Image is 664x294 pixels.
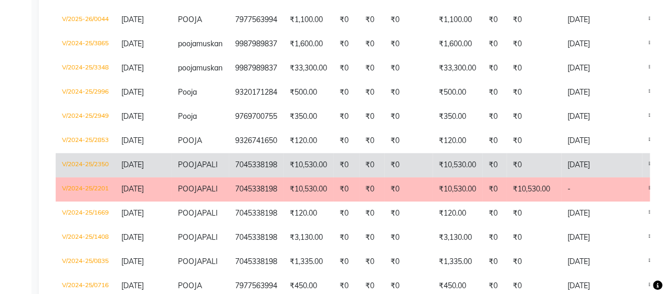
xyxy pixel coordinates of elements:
[333,56,359,80] td: ₹0
[333,201,359,226] td: ₹0
[121,111,144,121] span: [DATE]
[561,8,642,32] td: [DATE]
[384,32,433,56] td: ₹0
[229,56,283,80] td: 9987989837
[482,32,507,56] td: ₹0
[359,177,384,201] td: ₹0
[384,250,433,274] td: ₹0
[229,250,283,274] td: 7045338198
[178,136,202,145] span: POOJA
[196,63,223,73] span: muskan
[507,8,561,32] td: ₹0
[433,8,482,32] td: ₹1,100.00
[482,129,507,153] td: ₹0
[482,177,507,201] td: ₹0
[561,56,642,80] td: [DATE]
[384,201,433,226] td: ₹0
[283,129,333,153] td: ₹120.00
[56,177,115,201] td: V/2024-25/2201
[229,8,283,32] td: 7977563994
[433,56,482,80] td: ₹33,300.00
[178,281,202,290] span: POOJA
[229,153,283,177] td: 7045338198
[433,129,482,153] td: ₹120.00
[433,177,482,201] td: ₹10,530.00
[561,129,642,153] td: [DATE]
[384,105,433,129] td: ₹0
[56,153,115,177] td: V/2024-25/2350
[56,226,115,250] td: V/2024-25/1408
[178,15,202,24] span: POOJA
[333,153,359,177] td: ₹0
[561,177,642,201] td: -
[56,105,115,129] td: V/2024-25/2949
[56,56,115,80] td: V/2024-25/3348
[359,250,384,274] td: ₹0
[359,153,384,177] td: ₹0
[283,250,333,274] td: ₹1,335.00
[283,105,333,129] td: ₹350.00
[229,80,283,105] td: 9320171284
[56,129,115,153] td: V/2024-25/2853
[333,80,359,105] td: ₹0
[178,39,196,48] span: pooja
[482,250,507,274] td: ₹0
[178,232,202,242] span: POOJA
[178,63,196,73] span: pooja
[178,160,202,169] span: POOJA
[384,129,433,153] td: ₹0
[333,226,359,250] td: ₹0
[333,32,359,56] td: ₹0
[56,32,115,56] td: V/2024-25/3865
[178,257,202,266] span: POOJA
[333,8,359,32] td: ₹0
[482,56,507,80] td: ₹0
[384,153,433,177] td: ₹0
[433,80,482,105] td: ₹500.00
[229,226,283,250] td: 7045338198
[56,201,115,226] td: V/2024-25/1669
[121,232,144,242] span: [DATE]
[283,56,333,80] td: ₹33,300.00
[482,201,507,226] td: ₹0
[507,153,561,177] td: ₹0
[482,105,507,129] td: ₹0
[561,201,642,226] td: [DATE]
[561,250,642,274] td: [DATE]
[359,129,384,153] td: ₹0
[561,153,642,177] td: [DATE]
[359,80,384,105] td: ₹0
[178,208,202,218] span: POOJA
[56,8,115,32] td: V/2025-26/0044
[202,232,218,242] span: PALI
[561,80,642,105] td: [DATE]
[433,201,482,226] td: ₹120.00
[202,160,218,169] span: PALI
[283,153,333,177] td: ₹10,530.00
[121,63,144,73] span: [DATE]
[202,257,218,266] span: PALI
[433,105,482,129] td: ₹350.00
[333,250,359,274] td: ₹0
[229,201,283,226] td: 7045338198
[433,226,482,250] td: ₹3,130.00
[178,87,197,97] span: Pooja
[433,153,482,177] td: ₹10,530.00
[384,80,433,105] td: ₹0
[482,153,507,177] td: ₹0
[507,56,561,80] td: ₹0
[482,226,507,250] td: ₹0
[178,184,202,194] span: POOJA
[561,105,642,129] td: [DATE]
[359,32,384,56] td: ₹0
[561,32,642,56] td: [DATE]
[121,257,144,266] span: [DATE]
[229,32,283,56] td: 9987989837
[202,208,218,218] span: PALI
[433,32,482,56] td: ₹1,600.00
[507,80,561,105] td: ₹0
[507,129,561,153] td: ₹0
[359,56,384,80] td: ₹0
[121,136,144,145] span: [DATE]
[229,105,283,129] td: 9769700755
